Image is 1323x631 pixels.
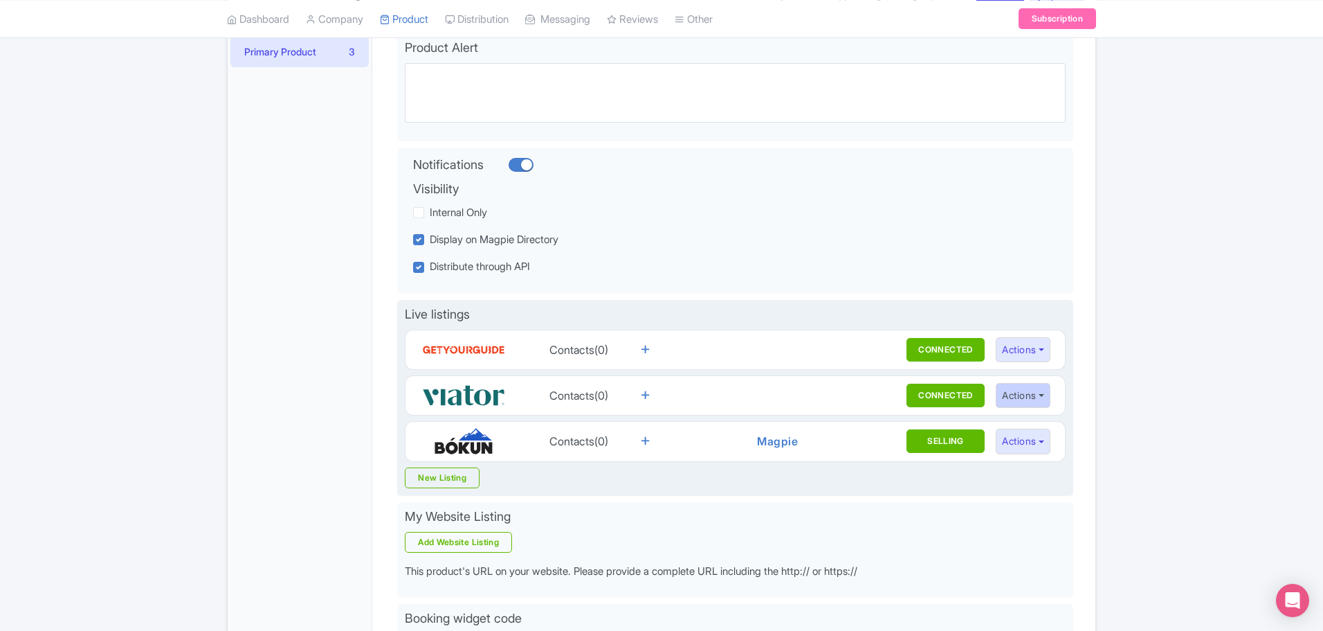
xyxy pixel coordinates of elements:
[996,383,1050,409] button: Actions
[422,427,505,455] img: Bokun
[906,429,985,453] button: Contacts(0) Magpie
[405,510,1066,524] h4: My Website Listing
[532,341,626,358] div: Contacts(0)
[349,44,355,59] div: 3
[906,384,985,407] button: Contacts(0)
[405,564,1066,580] p: This product's URL on your website. Please provide a complete URL including the http:// or https://
[405,41,1066,55] h4: Product Alert
[532,387,626,404] div: Contacts(0)
[430,260,530,273] span: Distribute through API
[413,182,1002,196] h4: Visibility
[405,308,1066,321] h4: Live listings
[413,155,484,174] label: Notifications
[1276,584,1309,617] div: Open Intercom Messenger
[532,433,626,450] div: Contacts(0)
[405,468,480,488] a: New Listing
[751,427,805,456] a: Magpie
[1019,8,1096,29] a: Subscription
[906,338,985,362] button: Contacts(0)
[405,612,1066,625] h4: Booking widget code
[996,429,1050,454] button: Actions
[430,206,487,219] span: Internal Only
[230,36,369,67] a: Primary Product3
[422,382,505,409] img: Viator
[996,337,1050,363] button: Actions
[430,233,558,246] span: Display on Magpie Directory
[422,336,505,364] img: GetYourGuide
[405,532,512,553] a: Add Website Listing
